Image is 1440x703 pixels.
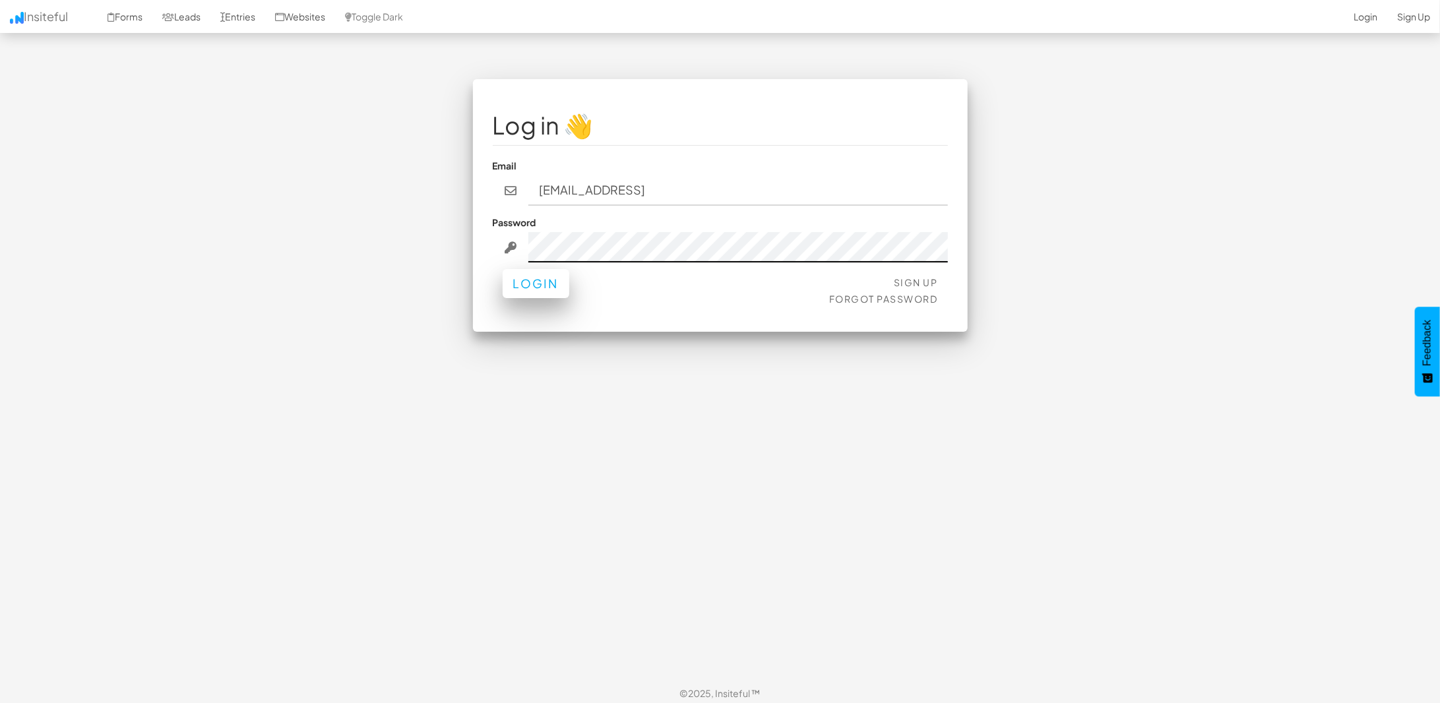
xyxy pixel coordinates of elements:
a: Sign Up [894,276,938,288]
button: Login [503,269,569,298]
label: Email [493,159,517,172]
label: Password [493,216,536,229]
h1: Log in 👋 [493,112,948,138]
button: Feedback - Show survey [1415,307,1440,396]
input: john@doe.com [528,175,948,206]
span: Feedback [1422,320,1433,366]
a: Forgot Password [829,293,938,305]
img: icon.png [10,12,24,24]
